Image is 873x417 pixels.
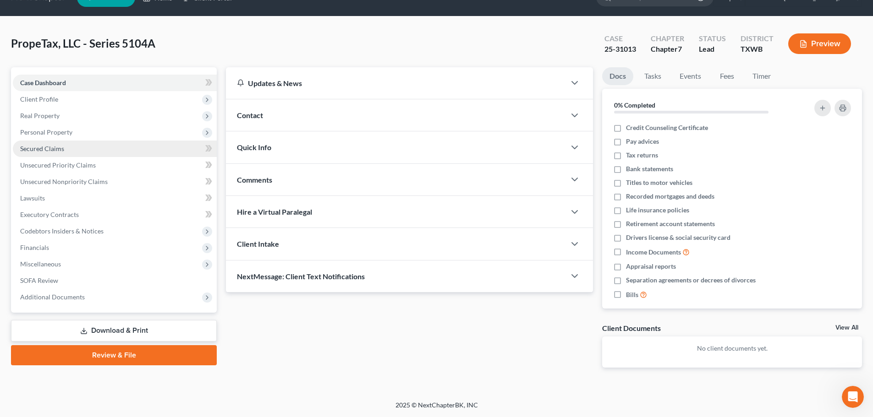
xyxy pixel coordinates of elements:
[20,244,49,251] span: Financials
[614,101,655,109] strong: 0% Completed
[18,21,71,29] img: logo
[20,95,58,103] span: Client Profile
[20,128,72,136] span: Personal Property
[20,178,108,185] span: Unsecured Nonpriority Claims
[19,203,154,213] div: Attorney's Disclosure of Compensation
[699,33,726,44] div: Status
[741,33,774,44] div: District
[626,192,714,201] span: Recorded mortgages and deeds
[19,125,153,135] div: We typically reply in a few hours
[788,33,851,54] button: Preview
[626,262,676,271] span: Appraisal reports
[20,227,104,235] span: Codebtors Insiders & Notices
[602,323,661,333] div: Client Documents
[712,67,741,85] a: Fees
[626,206,689,215] span: Life insurance policies
[626,164,673,173] span: Bank statements
[609,344,855,353] p: No client documents yet.
[11,37,155,50] span: PropeTax, LLC - Series 5104A
[19,177,154,196] div: Statement of Financial Affairs - Payments Made in the Last 90 days
[741,44,774,54] div: TXWB
[11,320,217,341] a: Download & Print
[19,115,153,125] div: Send us a message
[20,161,96,169] span: Unsecured Priority Claims
[626,290,638,299] span: Bills
[158,15,174,31] div: Close
[13,190,217,206] a: Lawsuits
[176,401,698,417] div: 2025 © NextChapterBK, INC
[237,111,263,119] span: Contact
[20,309,41,315] span: Home
[13,173,217,190] a: Unsecured Nonpriority Claims
[637,67,669,85] a: Tasks
[835,325,858,331] a: View All
[626,137,659,146] span: Pay advices
[13,151,170,169] button: Search for help
[13,157,217,173] a: Unsecured Priority Claims
[76,309,108,315] span: Messages
[11,345,217,365] a: Review & File
[237,143,271,152] span: Quick Info
[9,108,174,142] div: Send us a messageWe typically reply in a few hours
[745,67,778,85] a: Timer
[626,178,692,187] span: Titles to motor vehicles
[626,233,730,242] span: Drivers license & social security card
[626,248,681,257] span: Income Documents
[13,173,170,200] div: Statement of Financial Affairs - Payments Made in the Last 90 days
[651,33,684,44] div: Chapter
[20,194,45,202] span: Lawsuits
[13,141,217,157] a: Secured Claims
[19,237,154,266] div: Statement of Financial Affairs - Property Repossessed, Foreclosed, Garnished, Attached, Seized, o...
[20,112,60,119] span: Real Property
[19,220,154,230] div: Amendments
[678,44,682,53] span: 7
[604,33,636,44] div: Case
[18,65,165,81] p: Hi there!
[651,44,684,54] div: Chapter
[672,67,708,85] a: Events
[20,293,85,301] span: Additional Documents
[13,233,170,270] div: Statement of Financial Affairs - Property Repossessed, Foreclosed, Garnished, Attached, Seized, o...
[604,44,636,54] div: 25-31013
[20,145,64,152] span: Secured Claims
[20,260,61,268] span: Miscellaneous
[626,151,658,160] span: Tax returns
[237,78,555,88] div: Updates & News
[90,15,108,33] img: Profile image for Lindsey
[626,123,708,132] span: Credit Counseling Certificate
[237,207,312,216] span: Hire a Virtual Paralegal
[699,44,726,54] div: Lead
[20,211,79,218] span: Executory Contracts
[237,272,365,281] span: NextMessage: Client Text Notifications
[626,276,756,285] span: Separation agreements or decrees of divorces
[20,79,66,87] span: Case Dashboard
[13,217,170,233] div: Amendments
[842,386,864,408] iframe: Intercom live chat
[125,15,143,33] img: Profile image for Emma
[13,206,217,223] a: Executory Contracts
[626,219,715,228] span: Retirement account statements
[145,309,160,315] span: Help
[237,239,279,248] span: Client Intake
[20,276,58,284] span: SOFA Review
[13,200,170,217] div: Attorney's Disclosure of Compensation
[18,81,165,96] p: How can we help?
[107,15,126,33] img: Profile image for James
[19,156,74,165] span: Search for help
[61,286,122,322] button: Messages
[122,286,183,322] button: Help
[602,67,633,85] a: Docs
[13,75,217,91] a: Case Dashboard
[13,272,217,289] a: SOFA Review
[237,175,272,184] span: Comments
